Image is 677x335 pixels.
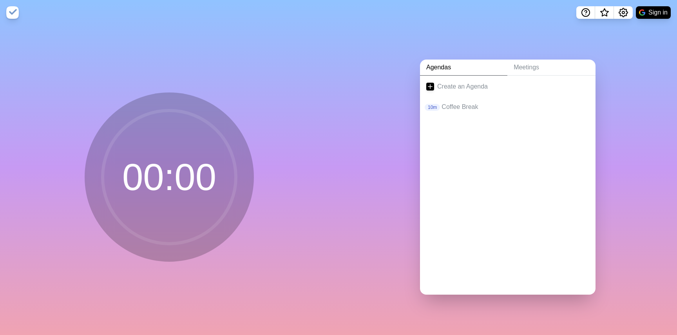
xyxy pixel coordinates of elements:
a: Create an Agenda [420,76,596,98]
button: What’s new [595,6,614,19]
button: Settings [614,6,633,19]
p: 10m [425,104,440,111]
a: Meetings [507,60,596,76]
button: Sign in [636,6,671,19]
img: google logo [639,9,645,16]
button: Help [576,6,595,19]
a: Agendas [420,60,507,76]
img: timeblocks logo [6,6,19,19]
p: Coffee Break [442,102,589,112]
